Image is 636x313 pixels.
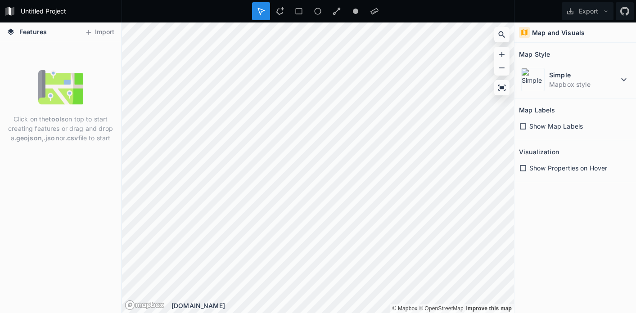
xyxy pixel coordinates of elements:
[519,47,550,61] h2: Map Style
[7,114,114,143] p: Click on the on top to start creating features or drag and drop a , or file to start
[171,301,514,310] div: [DOMAIN_NAME]
[562,2,613,20] button: Export
[529,163,607,173] span: Show Properties on Hover
[14,134,42,142] strong: .geojson
[549,80,618,89] dd: Mapbox style
[125,300,164,310] a: Mapbox logo
[519,145,559,159] h2: Visualization
[65,134,78,142] strong: .csv
[466,305,512,312] a: Map feedback
[44,134,59,142] strong: .json
[521,68,545,91] img: Simple
[49,115,65,123] strong: tools
[529,121,583,131] span: Show Map Labels
[80,25,119,40] button: Import
[38,65,83,110] img: empty
[392,305,417,312] a: Mapbox
[519,103,555,117] h2: Map Labels
[19,27,47,36] span: Features
[549,70,618,80] dt: Simple
[419,305,464,312] a: OpenStreetMap
[532,28,585,37] h4: Map and Visuals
